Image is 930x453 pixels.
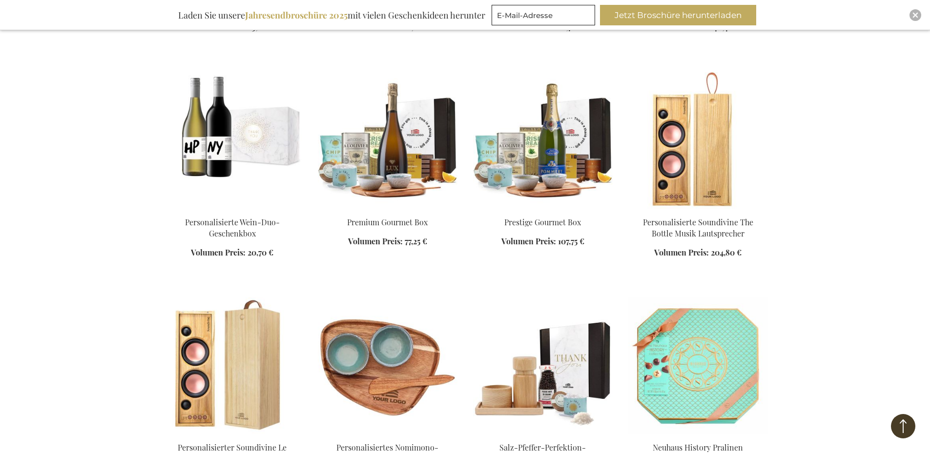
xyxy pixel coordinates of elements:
div: Close [909,9,921,21]
span: 40,40 € [713,22,740,32]
a: Volumen Preis: 107,75 € [501,236,584,247]
img: Personalised Soundivine The Bottle Music Speaker [628,72,768,209]
b: Jahresendbroschüre 2025 [245,9,348,21]
div: Laden Sie unsere mit vielen Geschenkideen herunter [174,5,490,25]
a: Personalisiertes Nomimono-Tapas-Set [318,430,457,439]
span: Volumen Preis: [657,22,711,32]
a: Volumen Preis: 20,70 € [191,247,273,258]
span: Volumen Preis: [346,22,400,32]
a: Premium Gourmet Box [347,217,428,227]
span: 21,70 € [559,22,583,32]
span: Volumen Preis: [502,22,557,32]
span: Volumen Preis: [191,247,246,257]
a: Neuhaus History Pralinen Kollektion Box [628,430,768,439]
span: 204,80 € [711,247,742,257]
span: 77,25 € [405,236,427,246]
a: Personalised Soundivine Le Magnum Music Speaker [163,430,302,439]
img: Premium Gourmet Box [318,72,457,209]
span: Volumen Preis: [501,236,556,246]
span: Volumen Preis: [654,247,709,257]
img: Neuhaus History Pralinen Kollektion Box [628,297,768,434]
span: Volumen Preis: [191,22,246,32]
span: 107,75 € [558,236,584,246]
img: Personalised Wine Duo Gift Box [163,72,302,209]
img: Salt & Pepper Perfection Gift Box [473,297,613,434]
button: Jetzt Broschüre herunterladen [600,5,756,25]
span: Volumen Preis: [348,236,403,246]
img: Close [912,12,918,18]
input: E-Mail-Adresse [492,5,595,25]
span: 20,70 € [248,247,273,257]
a: Personalisierte Wein-Duo-Geschenkbox [185,217,280,238]
a: Personalised Soundivine The Bottle Music Speaker [628,205,768,214]
a: Personalisierte Soundivine The Bottle Musik Lautsprecher [643,217,753,238]
span: 25,60 € [248,22,273,32]
img: Personalised Soundivine Le Magnum Music Speaker [163,297,302,434]
a: Salt & Pepper Perfection Gift Box [473,430,613,439]
a: Prestige Gourmet Box [473,205,613,214]
img: Personalisiertes Nomimono-Tapas-Set [318,297,457,434]
a: Personalised Wine Duo Gift Box [163,205,302,214]
img: Prestige Gourmet Box [473,72,613,209]
a: Prestige Gourmet Box [504,217,581,227]
a: Premium Gourmet Box [318,205,457,214]
form: marketing offers and promotions [492,5,598,28]
a: Volumen Preis: 77,25 € [348,236,427,247]
span: 66,00 € [402,22,430,32]
a: Volumen Preis: 204,80 € [654,247,742,258]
